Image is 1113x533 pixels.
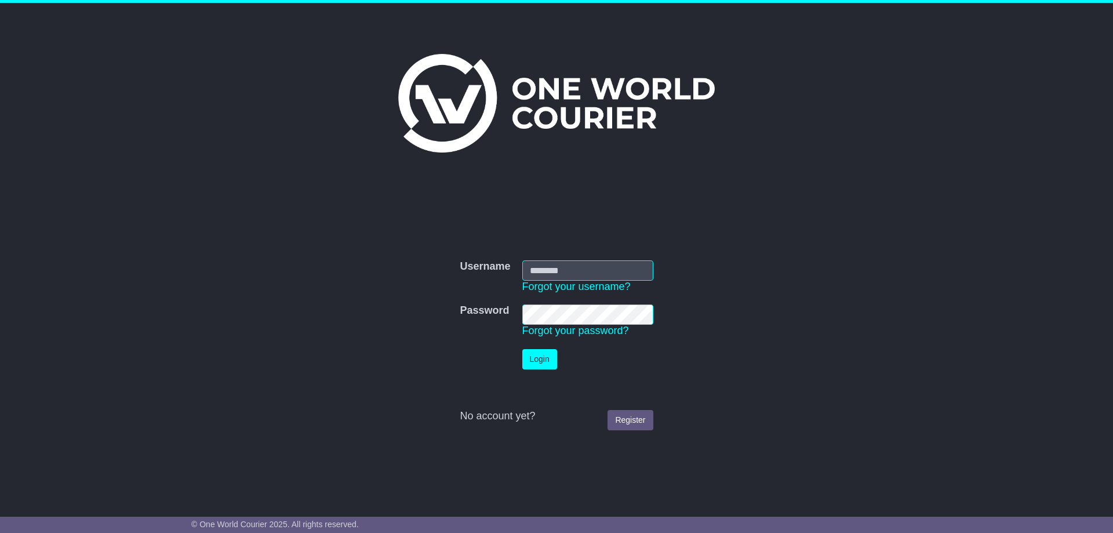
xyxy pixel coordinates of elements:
a: Forgot your username? [522,281,631,292]
button: Login [522,349,557,369]
span: © One World Courier 2025. All rights reserved. [191,520,359,529]
div: No account yet? [460,410,653,423]
label: Username [460,260,510,273]
a: Forgot your password? [522,325,629,336]
a: Register [608,410,653,430]
label: Password [460,304,509,317]
img: One World [398,54,715,153]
